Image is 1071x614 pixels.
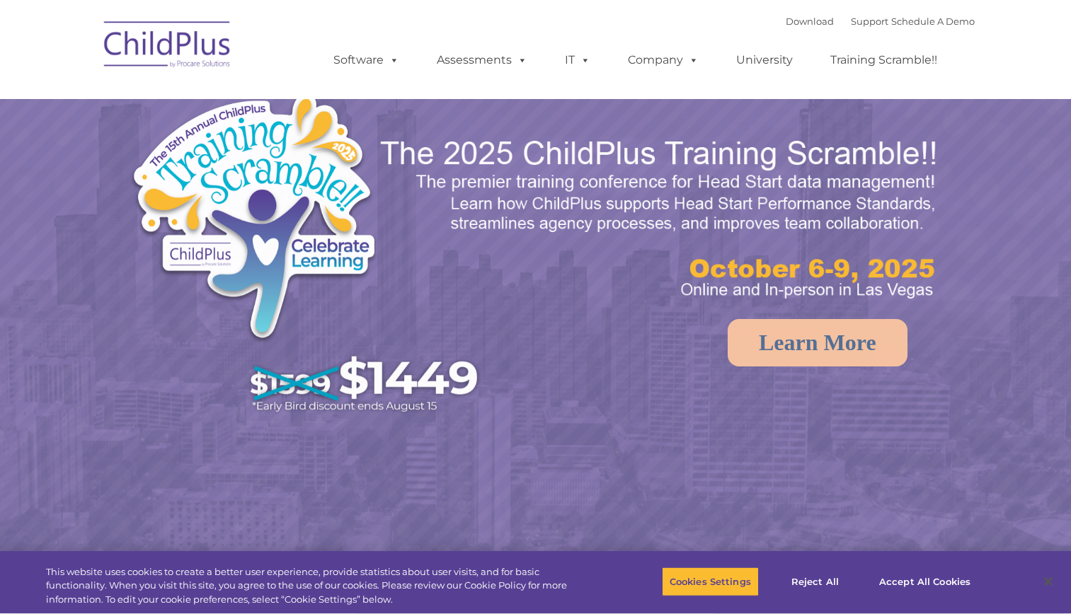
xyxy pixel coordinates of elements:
button: Reject All [771,567,859,596]
a: Download [786,16,834,27]
a: Support [851,16,888,27]
a: Software [319,46,413,74]
font: | [786,16,975,27]
a: Company [614,46,713,74]
button: Close [1033,566,1064,597]
a: IT [551,46,605,74]
button: Cookies Settings [662,567,759,596]
button: Accept All Cookies [871,567,978,596]
div: This website uses cookies to create a better user experience, provide statistics about user visit... [46,565,589,607]
a: Assessments [423,46,542,74]
img: ChildPlus by Procare Solutions [97,11,239,82]
a: Schedule A Demo [891,16,975,27]
a: Learn More [728,319,907,366]
a: Training Scramble!! [816,46,951,74]
a: University [722,46,807,74]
